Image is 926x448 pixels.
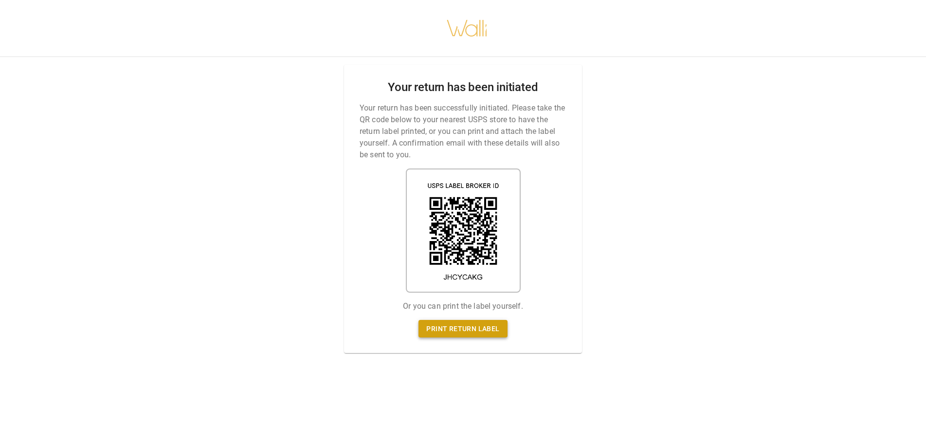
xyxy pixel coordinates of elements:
p: Or you can print the label yourself. [403,300,523,312]
img: shipping label qr code [406,168,521,293]
a: Print return label [418,320,507,338]
h2: Your return has been initiated [388,80,538,94]
p: Your return has been successfully initiated. Please take the QR code below to your nearest USPS s... [360,102,566,161]
img: walli-inc.myshopify.com [446,7,488,49]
